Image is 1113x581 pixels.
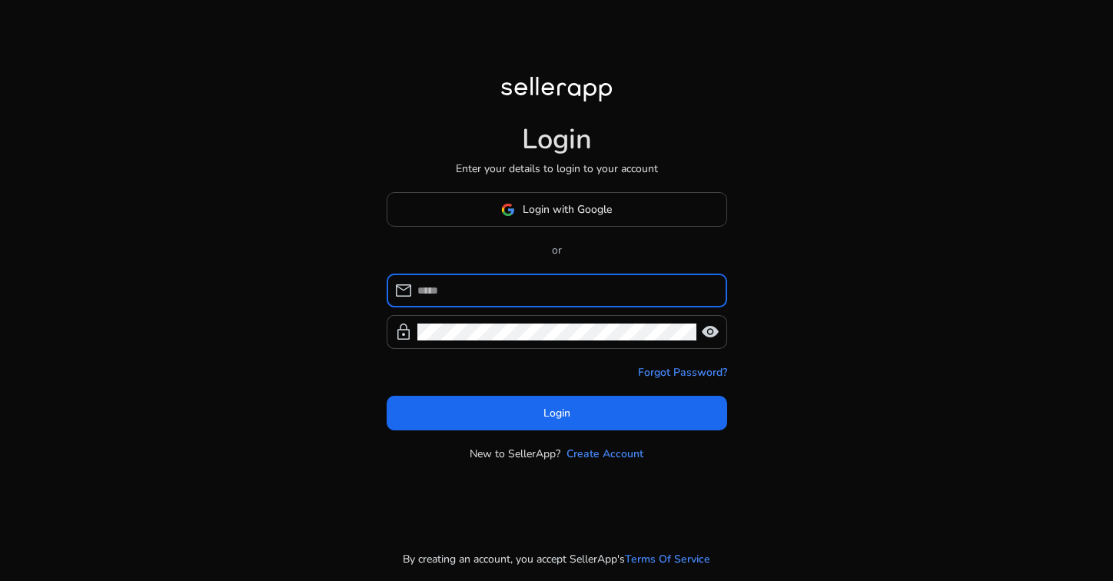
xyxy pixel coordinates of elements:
[456,161,658,177] p: Enter your details to login to your account
[394,281,413,300] span: mail
[625,551,710,567] a: Terms Of Service
[470,446,560,462] p: New to SellerApp?
[387,192,727,227] button: Login with Google
[522,123,592,156] h1: Login
[387,242,727,258] p: or
[566,446,643,462] a: Create Account
[501,203,515,217] img: google-logo.svg
[701,323,719,341] span: visibility
[638,364,727,380] a: Forgot Password?
[387,396,727,430] button: Login
[543,405,570,421] span: Login
[394,323,413,341] span: lock
[523,201,612,217] span: Login with Google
